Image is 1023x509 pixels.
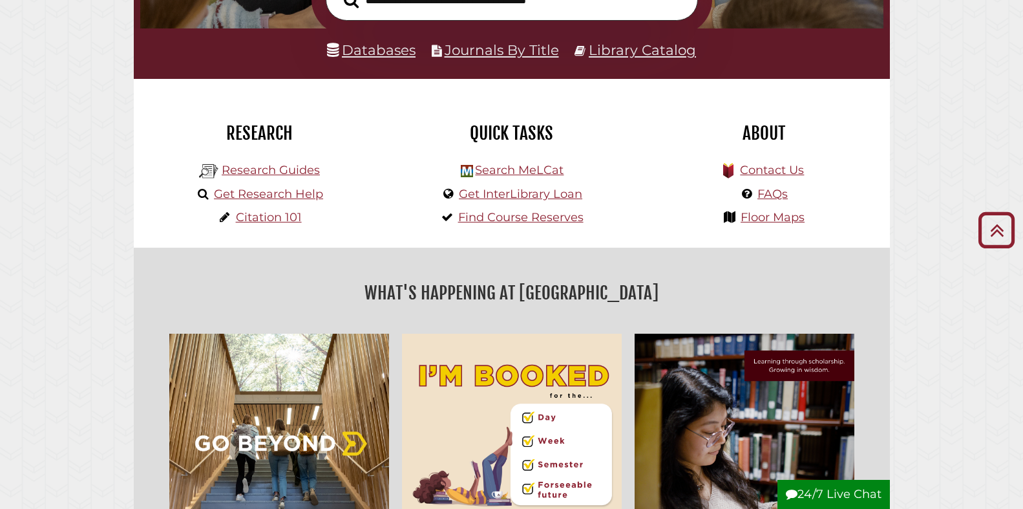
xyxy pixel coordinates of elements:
h2: Research [143,122,376,144]
a: Search MeLCat [475,163,564,177]
a: Find Course Reserves [458,210,584,224]
img: Hekman Library Logo [199,162,218,181]
a: Back to Top [973,219,1020,241]
img: Hekman Library Logo [461,165,473,177]
a: Get InterLibrary Loan [459,187,582,201]
a: Citation 101 [236,210,302,224]
a: Research Guides [222,163,320,177]
a: Journals By Title [445,41,559,58]
a: Contact Us [740,163,804,177]
h2: What's Happening at [GEOGRAPHIC_DATA] [143,278,880,308]
a: Databases [327,41,416,58]
a: Floor Maps [741,210,805,224]
h2: Quick Tasks [395,122,628,144]
h2: About [648,122,880,144]
a: Get Research Help [214,187,323,201]
a: FAQs [757,187,788,201]
a: Library Catalog [589,41,696,58]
